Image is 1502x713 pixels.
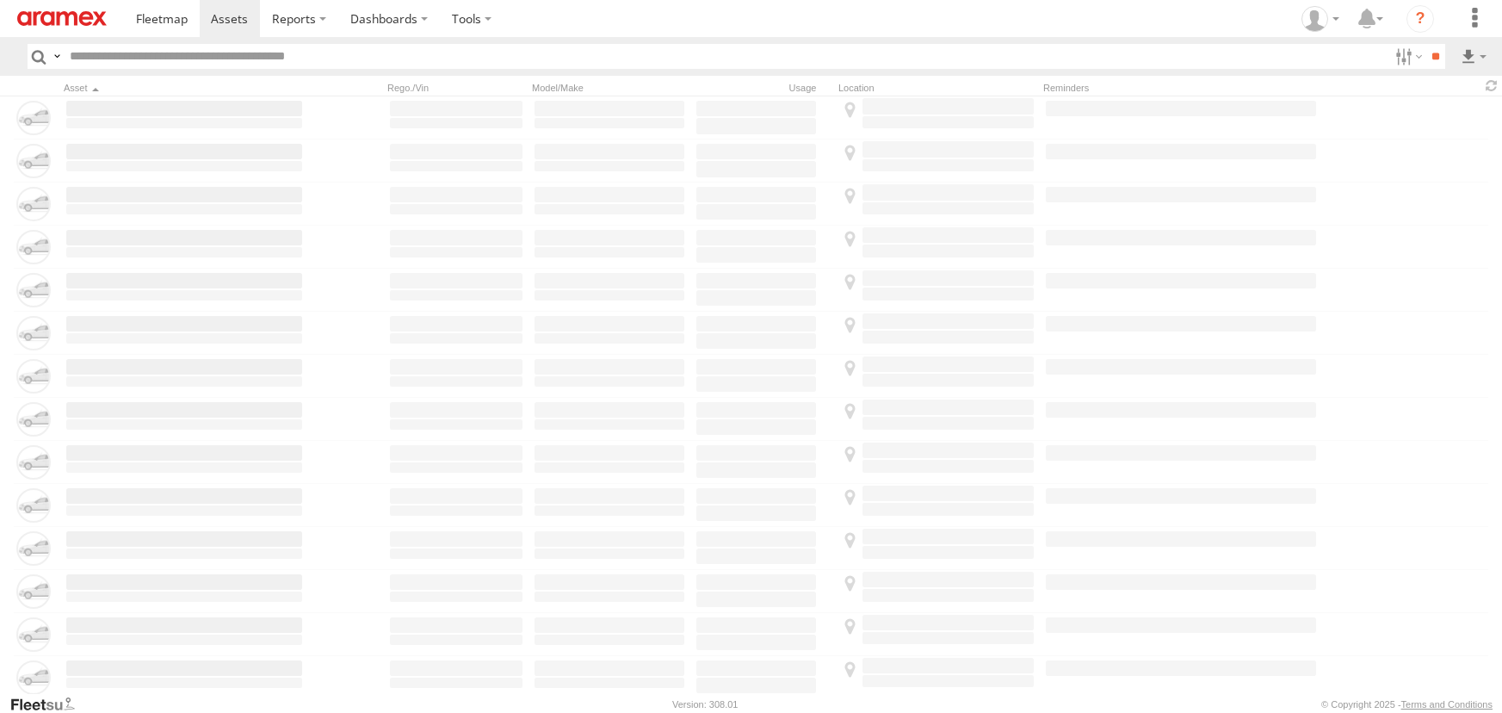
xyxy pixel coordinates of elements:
div: © Copyright 2025 - [1321,699,1493,710]
label: Search Query [50,44,64,69]
div: Click to Sort [64,82,305,94]
img: aramex-logo.svg [17,11,107,26]
a: Terms and Conditions [1401,699,1493,710]
span: Refresh [1481,77,1502,94]
div: Rego./Vin [387,82,525,94]
div: Model/Make [532,82,687,94]
div: Reminders [1043,82,1270,94]
label: Search Filter Options [1388,44,1425,69]
div: Location [838,82,1036,94]
div: Version: 308.01 [672,699,738,710]
label: Export results as... [1459,44,1488,69]
a: Visit our Website [9,696,89,713]
div: Mohammad Tanveer [1295,6,1345,32]
div: Usage [694,82,831,94]
i: ? [1406,5,1434,33]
